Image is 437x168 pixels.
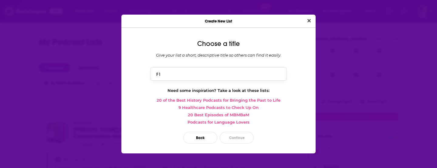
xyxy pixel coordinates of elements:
input: Top True Crime podcasts of 2020... [151,67,286,80]
button: Continue [220,132,254,144]
a: Podcasts for Language Lovers [126,120,311,124]
a: 9 Healthcare Podcasts to Check Up On [126,105,311,110]
a: 20 of the Best History Podcasts for Bringing the Past to Life [126,98,311,103]
div: Create New List [121,15,316,28]
button: Back [183,132,217,144]
div: Need some inspiration? Take a look at these lists: [126,88,311,93]
div: Give your list a short, descriptive title so others can find it easily. [126,53,311,58]
div: Choose a title [126,40,311,48]
a: 20 Best Episodes of MBMBaM [126,112,311,117]
button: Close [305,17,313,25]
